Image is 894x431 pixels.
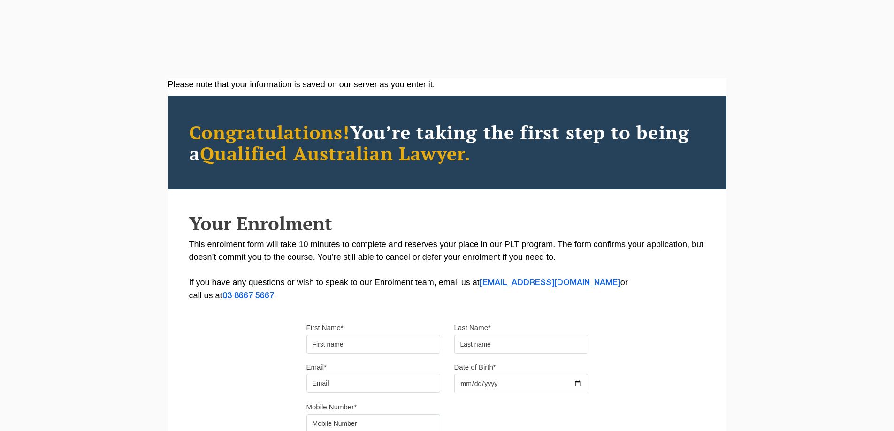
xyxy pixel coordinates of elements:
div: Please note that your information is saved on our server as you enter it. [168,78,726,91]
label: Date of Birth* [454,363,496,372]
a: [EMAIL_ADDRESS][DOMAIN_NAME] [480,279,620,287]
p: This enrolment form will take 10 minutes to complete and reserves your place in our PLT program. ... [189,238,705,302]
label: Last Name* [454,323,491,333]
label: Email* [306,363,327,372]
span: Qualified Australian Lawyer. [200,141,471,166]
label: Mobile Number* [306,402,357,412]
input: Last name [454,335,588,354]
label: First Name* [306,323,344,333]
a: 03 8667 5667 [222,292,274,300]
input: Email [306,374,440,393]
span: Congratulations! [189,120,350,144]
input: First name [306,335,440,354]
h2: Your Enrolment [189,213,705,234]
h2: You’re taking the first step to being a [189,121,705,164]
